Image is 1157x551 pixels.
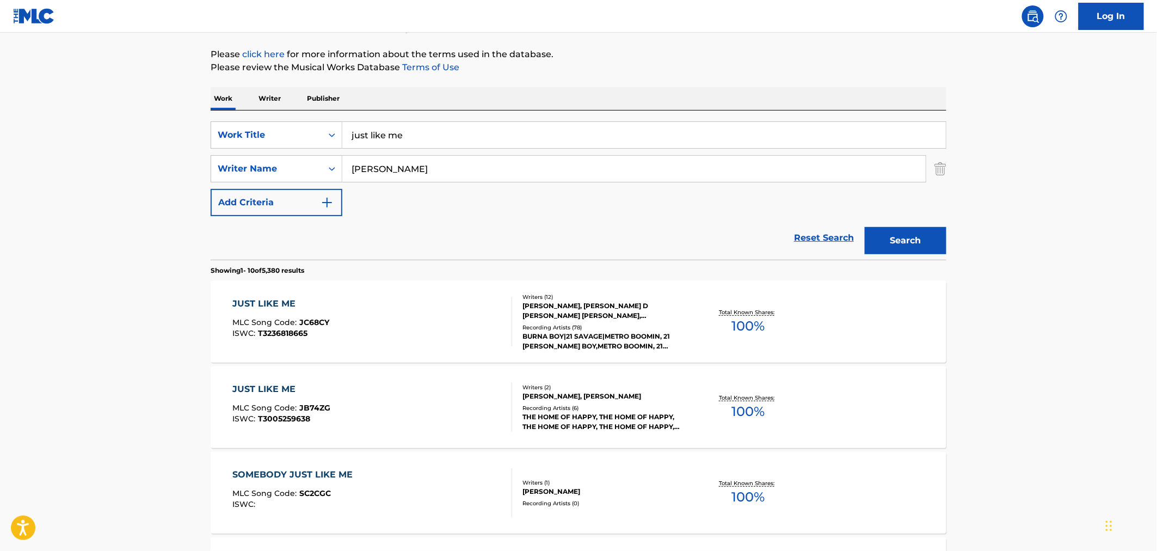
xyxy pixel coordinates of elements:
span: ISWC : [233,414,259,424]
span: 100 % [731,316,765,336]
div: THE HOME OF HAPPY, THE HOME OF HAPPY, THE HOME OF HAPPY, THE HOME OF HAPPY, [PERSON_NAME]|[PERSON... [522,412,687,432]
div: Recording Artists ( 0 ) [522,499,687,507]
a: JUST LIKE MEMLC Song Code:JC68CYISWC:T3236818665Writers (12)[PERSON_NAME], [PERSON_NAME] D [PERSO... [211,281,946,363]
a: Log In [1079,3,1144,30]
img: MLC Logo [13,8,55,24]
p: Total Known Shares: [719,308,777,316]
p: Publisher [304,87,343,110]
span: 100 % [731,402,765,421]
span: SC2CGC [300,488,331,498]
a: SOMEBODY JUST LIKE MEMLC Song Code:SC2CGCISWC:Writers (1)[PERSON_NAME]Recording Artists (0)Total ... [211,452,946,534]
button: Add Criteria [211,189,342,216]
div: Help [1050,5,1072,27]
span: MLC Song Code : [233,403,300,413]
img: Delete Criterion [934,155,946,182]
div: BURNA BOY|21 SAVAGE|METRO BOOMIN, 21 [PERSON_NAME] BOY,METRO BOOMIN, 21 [PERSON_NAME] BOY & METRO... [522,332,687,351]
span: T3005259638 [259,414,311,424]
a: Public Search [1022,5,1044,27]
span: MLC Song Code : [233,317,300,327]
form: Search Form [211,121,946,260]
span: T3236818665 [259,328,308,338]
div: Recording Artists ( 6 ) [522,404,687,412]
div: Writers ( 12 ) [522,293,687,301]
div: Drag [1106,510,1112,542]
span: ISWC : [233,499,259,509]
div: JUST LIKE ME [233,297,330,310]
p: Total Known Shares: [719,394,777,402]
span: MLC Song Code : [233,488,300,498]
p: Please for more information about the terms used in the database. [211,48,946,61]
div: Recording Artists ( 78 ) [522,323,687,332]
img: help [1055,10,1068,23]
span: JB74ZG [300,403,331,413]
img: search [1026,10,1039,23]
p: Writer [255,87,284,110]
a: Reset Search [789,226,859,250]
span: ISWC : [233,328,259,338]
span: 100 % [731,487,765,507]
a: Terms of Use [400,62,459,72]
div: JUST LIKE ME [233,383,331,396]
a: JUST LIKE MEMLC Song Code:JB74ZGISWC:T3005259638Writers (2)[PERSON_NAME], [PERSON_NAME]Recording ... [211,366,946,448]
div: Writers ( 2 ) [522,383,687,391]
div: [PERSON_NAME], [PERSON_NAME] [522,391,687,401]
iframe: Chat Widget [1103,499,1157,551]
p: Total Known Shares: [719,479,777,487]
button: Search [865,227,946,254]
div: Writer Name [218,162,316,175]
p: Please review the Musical Works Database [211,61,946,74]
p: Work [211,87,236,110]
div: Writers ( 1 ) [522,479,687,487]
span: JC68CY [300,317,330,327]
div: [PERSON_NAME] [522,487,687,497]
img: 9d2ae6d4665cec9f34b9.svg [321,196,334,209]
div: [PERSON_NAME], [PERSON_NAME] D [PERSON_NAME] [PERSON_NAME], [PERSON_NAME], [PERSON_NAME], [PERSON... [522,301,687,321]
p: Showing 1 - 10 of 5,380 results [211,266,304,275]
div: SOMEBODY JUST LIKE ME [233,468,359,481]
div: Work Title [218,128,316,142]
a: click here [242,49,285,59]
